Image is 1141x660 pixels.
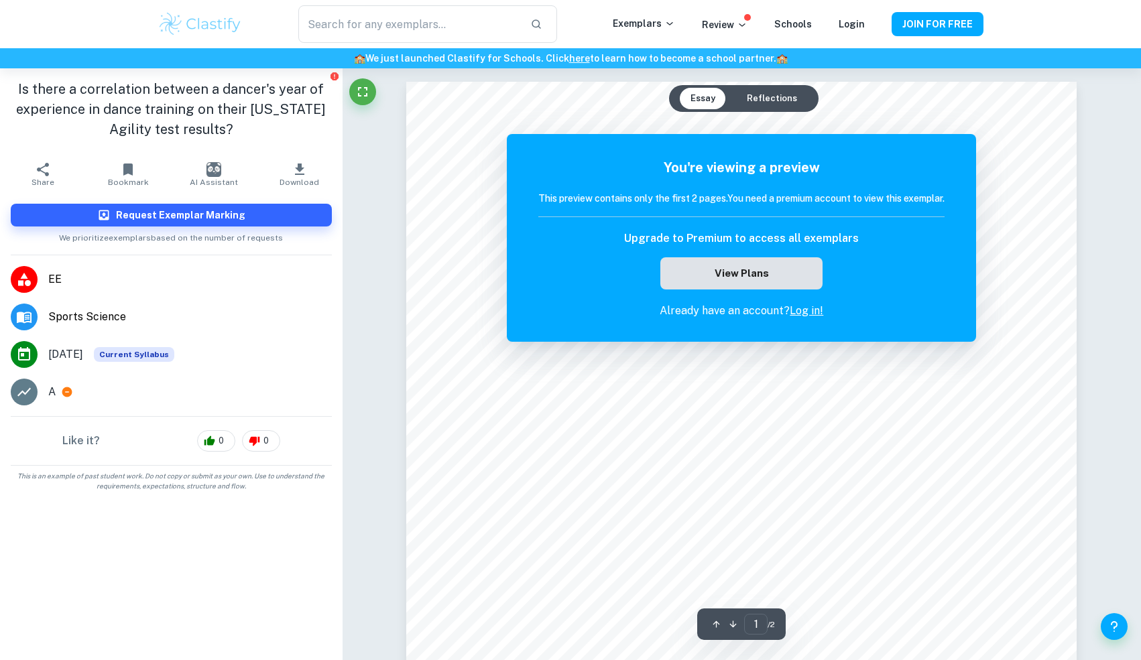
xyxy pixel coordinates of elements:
[538,157,945,178] h5: You're viewing a preview
[702,17,747,32] p: Review
[569,53,590,64] a: here
[256,434,276,448] span: 0
[206,162,221,177] img: AI Assistant
[86,155,172,193] button: Bookmark
[108,178,149,187] span: Bookmark
[330,71,340,81] button: Report issue
[768,618,775,631] span: / 2
[211,434,231,448] span: 0
[538,191,945,206] h6: This preview contains only the first 2 pages. You need a premium account to view this exemplar.
[776,53,788,64] span: 🏫
[11,204,332,226] button: Request Exemplar Marking
[62,433,100,449] h6: Like it?
[774,19,812,29] a: Schools
[624,230,859,247] h6: Upgrade to Premium to access all exemplars
[242,430,280,452] div: 0
[349,78,376,105] button: Fullscreen
[3,51,1138,66] h6: We just launched Clastify for Schools. Click to learn how to become a school partner.
[257,155,343,193] button: Download
[94,347,174,362] div: This exemplar is based on the current syllabus. Feel free to refer to it for inspiration/ideas wh...
[11,79,332,139] h1: Is there a correlation between a dancer's year of experience in dance training on their [US_STATE...
[736,88,808,109] button: Reflections
[892,12,983,36] button: JOIN FOR FREE
[354,53,365,64] span: 🏫
[32,178,54,187] span: Share
[613,16,675,31] p: Exemplars
[197,430,235,452] div: 0
[660,257,823,289] button: View Plans
[48,309,332,325] span: Sports Science
[790,304,823,317] a: Log in!
[1101,613,1128,640] button: Help and Feedback
[59,226,283,244] span: We prioritize exemplars based on the number of requests
[5,471,337,491] span: This is an example of past student work. Do not copy or submit as your own. Use to understand the...
[298,5,520,43] input: Search for any exemplars...
[48,271,332,287] span: EE
[116,208,245,222] h6: Request Exemplar Marking
[680,88,726,109] button: Essay
[94,347,174,362] span: Current Syllabus
[280,178,319,187] span: Download
[158,11,243,38] img: Clastify logo
[48,384,56,400] p: A
[839,19,865,29] a: Login
[538,303,945,319] p: Already have an account?
[48,346,83,362] span: [DATE]
[171,155,257,193] button: AI Assistant
[190,178,238,187] span: AI Assistant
